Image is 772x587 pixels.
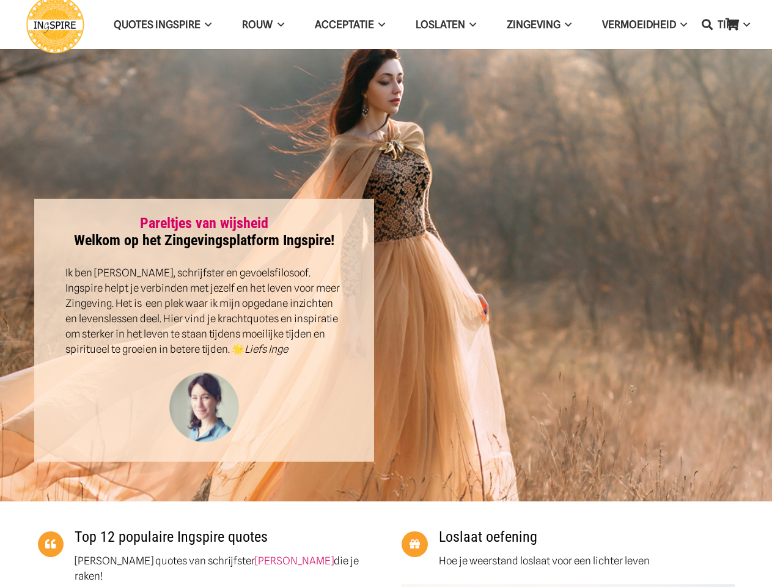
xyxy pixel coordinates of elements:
strong: Welkom op het Zingevingsplatform Ingspire! [74,215,334,249]
a: ZingevingZingeving Menu [491,9,587,40]
span: VERMOEIDHEID [602,18,676,31]
p: Hoe je weerstand loslaat voor een lichter leven [439,553,650,569]
span: Acceptatie Menu [374,9,385,40]
span: ROUW Menu [273,9,284,40]
span: ROUW [242,18,273,31]
a: LoslatenLoslaten Menu [400,9,491,40]
span: Loslaten [416,18,465,31]
a: AcceptatieAcceptatie Menu [300,9,400,40]
a: QUOTES INGSPIREQUOTES INGSPIRE Menu [98,9,227,40]
a: Pareltjes van wijsheid [140,215,268,232]
a: Loslaat oefening [402,531,439,558]
span: Zingeving Menu [561,9,572,40]
span: QUOTES INGSPIRE Menu [200,9,211,40]
a: Loslaat oefening [439,528,537,545]
span: Loslaten Menu [465,9,476,40]
a: VERMOEIDHEIDVERMOEIDHEID Menu [587,9,702,40]
span: QUOTES INGSPIRE [114,18,200,31]
a: ROUWROUW Menu [227,9,299,40]
span: VERMOEIDHEID Menu [676,9,687,40]
a: Zoeken [695,9,719,40]
a: Top 12 populaire Ingspire quotes [75,528,268,545]
a: TIPSTIPS Menu [702,9,765,40]
p: Ik ben [PERSON_NAME], schrijfster en gevoelsfilosoof. Ingspire helpt je verbinden met jezelf en h... [65,265,344,357]
em: Liefs Inge [244,343,288,355]
a: [PERSON_NAME] [255,555,334,567]
span: TIPS [718,18,738,31]
span: Zingeving [507,18,561,31]
span: Acceptatie [315,18,374,31]
img: Inge Geertzen - schrijfster Ingspire.nl, markteer en handmassage therapeut [167,372,241,446]
a: Top 12 populaire Ingspire quotes [38,531,75,558]
p: [PERSON_NAME] quotes van schrijfster die je raken! [75,553,370,584]
span: TIPS Menu [738,9,749,40]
